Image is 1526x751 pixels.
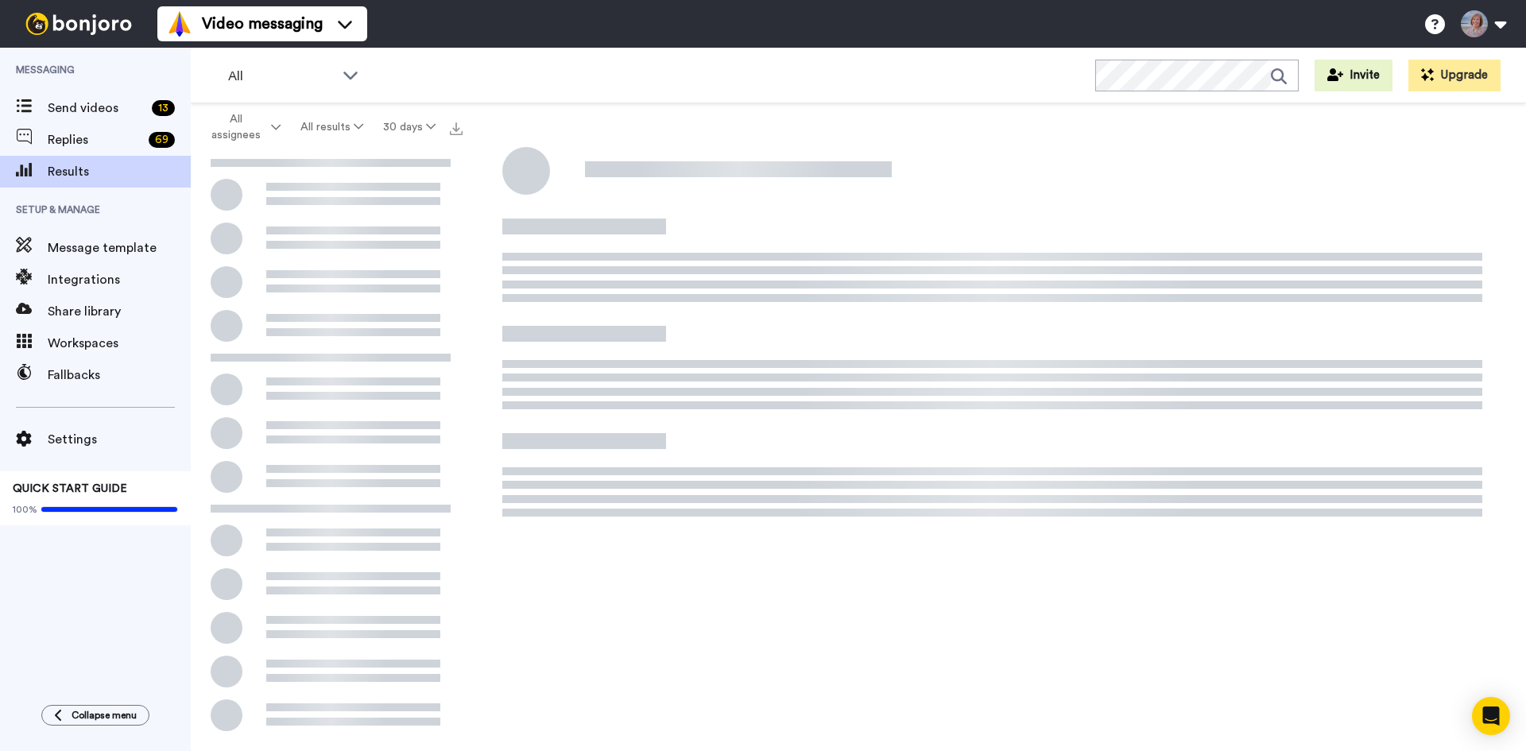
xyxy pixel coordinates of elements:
div: 69 [149,132,175,148]
img: export.svg [450,122,463,135]
button: 30 days [373,113,445,141]
button: Invite [1315,60,1392,91]
button: Export all results that match these filters now. [445,115,467,139]
span: Results [48,162,191,181]
div: 13 [152,100,175,116]
div: Open Intercom Messenger [1472,697,1510,735]
span: QUICK START GUIDE [13,483,127,494]
span: Video messaging [202,13,323,35]
button: Upgrade [1408,60,1501,91]
span: Collapse menu [72,709,137,722]
span: Replies [48,130,142,149]
span: 100% [13,503,37,516]
span: Share library [48,302,191,321]
span: All [228,67,335,86]
span: Message template [48,238,191,257]
span: Settings [48,430,191,449]
span: Fallbacks [48,366,191,385]
button: All assignees [194,105,291,149]
button: Collapse menu [41,705,149,726]
img: vm-color.svg [167,11,192,37]
button: All results [291,113,374,141]
span: Integrations [48,270,191,289]
span: Workspaces [48,334,191,353]
img: bj-logo-header-white.svg [19,13,138,35]
span: All assignees [203,111,268,143]
span: Send videos [48,99,145,118]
